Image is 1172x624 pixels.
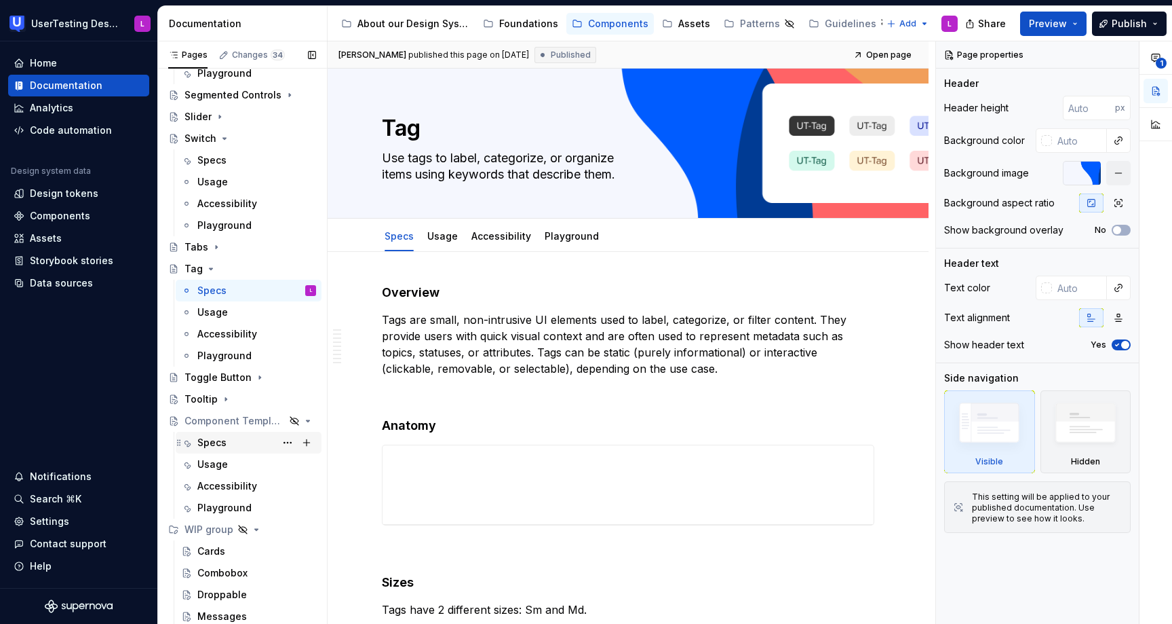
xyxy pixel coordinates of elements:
a: Usage [176,454,321,475]
div: Slider [184,110,212,124]
div: Page tree [336,10,880,37]
a: Storybook stories [8,250,149,272]
div: Foundations [499,17,558,31]
div: Usage [422,221,463,250]
div: Components [588,17,648,31]
a: Guidelines [803,13,897,35]
div: Notifications [30,470,92,483]
div: About our Design System [357,17,469,31]
a: Toggle Button [163,367,321,388]
a: Slider [163,106,321,128]
a: Playground [176,497,321,519]
div: Playground [539,221,604,250]
div: Messages [197,610,247,623]
div: Header text [944,257,999,270]
div: Playground [197,67,252,80]
a: Specs [176,432,321,454]
a: Open page [849,45,918,65]
button: Share [958,12,1015,36]
span: Share [978,17,1006,31]
div: Assets [30,232,62,245]
a: Design tokens [8,183,149,204]
a: Playground [176,215,321,236]
div: Specs [197,284,227,297]
div: Hidden [1040,390,1131,473]
div: Design tokens [30,187,98,200]
div: Changes [232,50,285,60]
div: Toggle Button [184,371,252,384]
div: Tag [184,262,203,276]
div: WIP group [163,519,321,540]
div: Components [30,209,90,223]
button: Search ⌘K [8,488,149,510]
a: Accessibility [176,323,321,345]
div: Analytics [30,101,73,115]
a: Assets [657,13,716,35]
a: Droppable [176,584,321,606]
svg: Supernova Logo [45,600,113,613]
div: Component Template [184,414,285,428]
h4: Overview [382,285,874,301]
a: Specs [176,149,321,171]
div: Text alignment [944,311,1010,325]
a: Playground [176,345,321,367]
a: Specs [385,230,414,242]
div: Usage [197,306,228,319]
a: About our Design System [336,13,475,35]
div: Background color [944,134,1025,147]
div: Pages [168,50,208,60]
a: Assets [8,227,149,249]
a: Component Template [163,410,321,432]
a: Tooltip [163,388,321,410]
div: Background aspect ratio [944,196,1055,210]
div: Home [30,56,57,70]
a: Playground [176,62,321,84]
div: L [948,18,952,29]
div: This setting will be applied to your published documentation. Use preview to see how it looks. [972,492,1122,524]
div: Header height [944,101,1009,115]
a: Accessibility [176,193,321,215]
a: Settings [8,511,149,532]
textarea: Tag [379,112,872,145]
div: Accessibility [197,479,257,493]
div: Specs [197,153,227,167]
div: Accessibility [197,327,257,341]
a: Code automation [8,120,149,141]
input: Auto [1052,276,1107,300]
div: Tabs [184,240,208,254]
span: [PERSON_NAME] [338,50,406,60]
a: Switch [163,128,321,149]
p: px [1115,103,1125,113]
div: Search ⌘K [30,492,81,506]
div: Header [944,77,979,90]
div: Design system data [11,166,91,177]
h4: Anatomy [382,418,874,434]
div: Documentation [30,79,102,92]
div: Side navigation [944,371,1019,385]
div: Guidelines [825,17,876,31]
p: Tags are small, non-intrusive UI elements used to label, categorize, or filter content. They prov... [382,312,874,377]
div: UserTesting Design System [31,17,118,31]
span: Preview [1029,17,1067,31]
div: Assets [678,17,710,31]
h4: Sizes [382,574,874,591]
div: Playground [197,501,252,515]
a: Tabs [163,236,321,258]
a: Foundations [477,13,564,35]
div: Combobox [197,566,248,580]
div: Specs [379,221,419,250]
a: Home [8,52,149,74]
div: Hidden [1071,456,1100,467]
span: Open page [866,50,912,60]
div: Playground [197,219,252,232]
div: Visible [975,456,1003,467]
div: published this page on [DATE] [408,50,529,60]
div: Droppable [197,588,247,602]
div: Cards [197,545,225,558]
div: Playground [197,349,252,363]
div: Documentation [169,17,321,31]
div: Storybook stories [30,254,113,268]
a: Data sources [8,272,149,294]
textarea: Use tags to label, categorize, or organize items using keywords that describe them. [379,147,872,185]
